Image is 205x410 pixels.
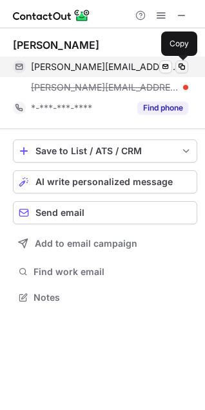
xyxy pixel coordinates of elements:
span: AI write personalized message [35,177,173,187]
button: Add to email campaign [13,232,197,255]
span: Send email [35,208,84,218]
button: Notes [13,289,197,307]
span: [PERSON_NAME][EMAIL_ADDRESS][DOMAIN_NAME] [31,82,179,93]
span: [PERSON_NAME][EMAIL_ADDRESS][DOMAIN_NAME] [31,61,179,73]
div: [PERSON_NAME] [13,39,99,51]
button: Send email [13,201,197,224]
button: save-profile-one-click [13,139,197,163]
img: ContactOut v5.3.10 [13,8,90,23]
div: Save to List / ATS / CRM [35,146,175,156]
span: Find work email [34,266,192,278]
button: AI write personalized message [13,170,197,193]
span: Notes [34,292,192,303]
button: Find work email [13,263,197,281]
span: Add to email campaign [35,238,137,249]
button: Reveal Button [137,102,188,114]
